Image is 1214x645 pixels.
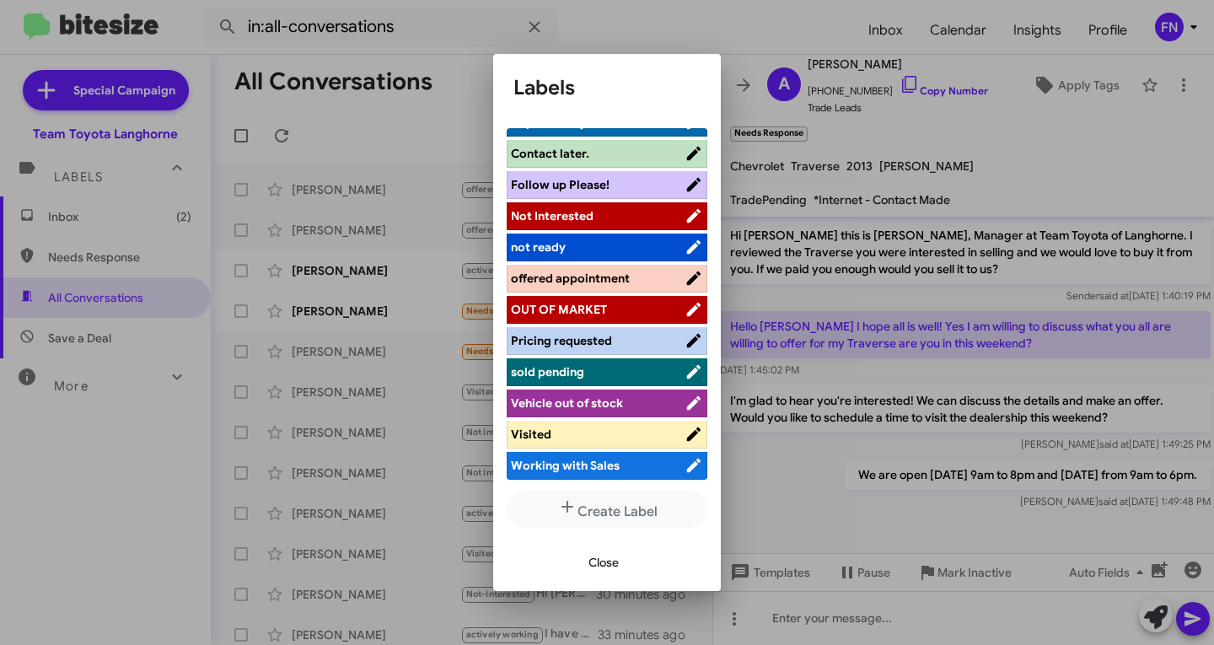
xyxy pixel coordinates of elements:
[511,177,610,192] span: Follow up Please!
[507,490,707,528] button: Create Label
[511,146,589,161] span: Contact later.
[513,74,701,101] h1: Labels
[511,115,620,130] span: Buyback: objection
[511,333,612,348] span: Pricing requested
[511,271,630,286] span: offered appointment
[511,208,594,223] span: Not Interested
[511,395,623,411] span: Vehicle out of stock
[511,364,584,379] span: sold pending
[511,239,566,255] span: not ready
[511,427,551,442] span: Visited
[511,302,607,317] span: OUT OF MARKET
[588,547,619,578] span: Close
[575,547,632,578] button: Close
[511,458,620,473] span: Working with Sales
